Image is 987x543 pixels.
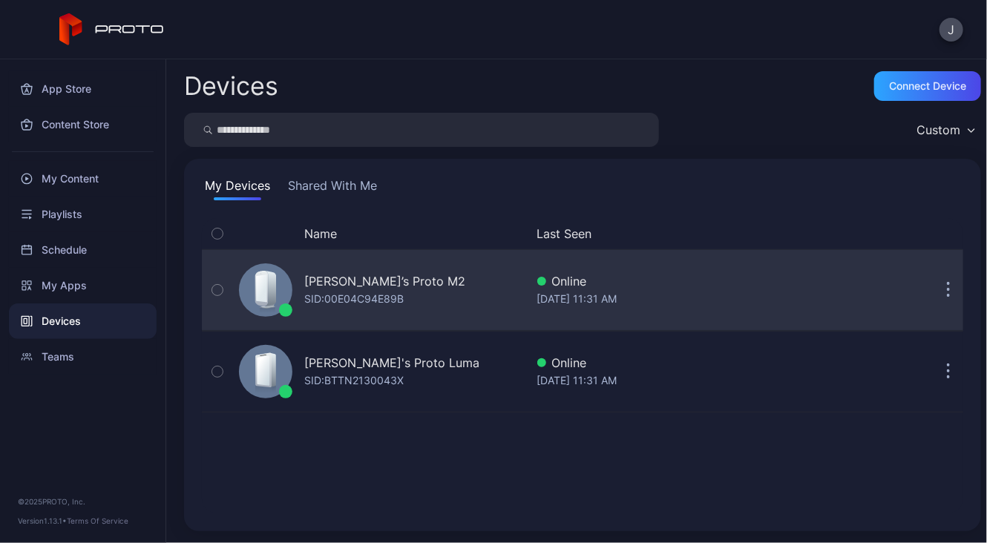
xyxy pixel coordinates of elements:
[304,225,337,243] button: Name
[18,496,148,507] div: © 2025 PROTO, Inc.
[916,122,960,137] div: Custom
[934,225,963,243] div: Options
[9,161,157,197] a: My Content
[909,113,981,147] button: Custom
[9,303,157,339] a: Devices
[9,197,157,232] a: Playlists
[304,354,479,372] div: [PERSON_NAME]'s Proto Luma
[940,18,963,42] button: J
[782,225,916,243] div: Update Device
[304,290,404,308] div: SID: 00E04C94E89B
[537,225,770,243] button: Last Seen
[537,354,776,372] div: Online
[304,272,465,290] div: [PERSON_NAME]’s Proto M2
[202,177,273,200] button: My Devices
[9,339,157,375] a: Teams
[9,268,157,303] a: My Apps
[874,71,981,101] button: Connect device
[537,372,776,389] div: [DATE] 11:31 AM
[18,516,67,525] span: Version 1.13.1 •
[67,516,128,525] a: Terms Of Service
[9,232,157,268] a: Schedule
[9,71,157,107] a: App Store
[304,372,404,389] div: SID: BTTN2130043X
[889,80,966,92] div: Connect device
[184,73,278,99] h2: Devices
[285,177,380,200] button: Shared With Me
[537,272,776,290] div: Online
[537,290,776,308] div: [DATE] 11:31 AM
[9,107,157,142] a: Content Store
